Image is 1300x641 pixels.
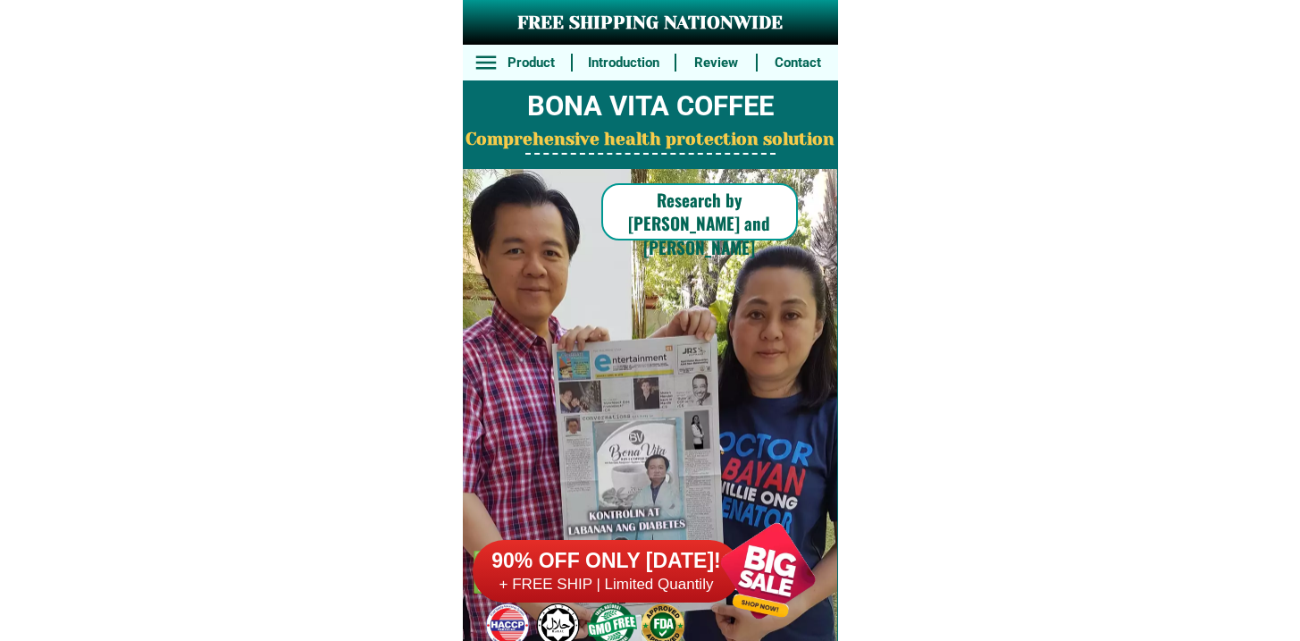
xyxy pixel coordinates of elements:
h6: 90% OFF ONLY [DATE]! [473,548,741,575]
h6: Introduction [582,53,665,73]
h6: + FREE SHIP | Limited Quantily [473,575,741,595]
h6: Research by [PERSON_NAME] and [PERSON_NAME] [601,188,798,259]
h2: BONA VITA COFFEE [463,86,838,128]
h3: FREE SHIPPING NATIONWIDE [463,10,838,37]
h2: Comprehensive health protection solution [463,127,838,153]
h6: Contact [767,53,828,73]
h6: Product [500,53,561,73]
h6: Review [686,53,747,73]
